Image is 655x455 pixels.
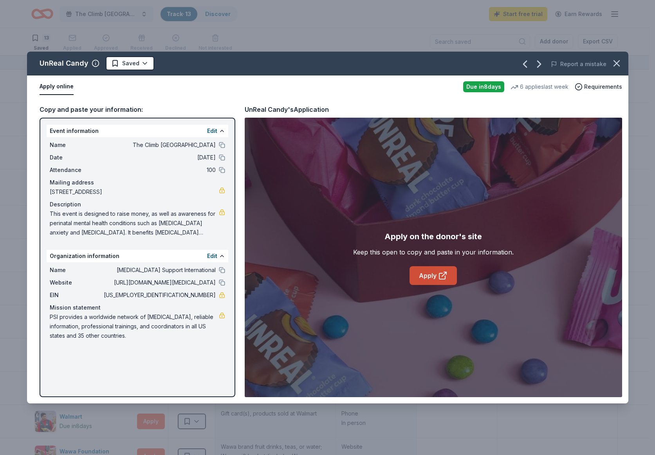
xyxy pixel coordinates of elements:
[245,104,329,115] div: UnReal Candy's Application
[40,57,88,70] div: UnReal Candy
[50,153,102,162] span: Date
[122,59,139,68] span: Saved
[551,59,606,69] button: Report a mistake
[50,187,219,197] span: [STREET_ADDRESS]
[40,79,74,95] button: Apply online
[47,250,228,262] div: Organization information
[50,312,219,340] span: PSI provides a worldwide network of [MEDICAL_DATA], reliable information, professional trainings,...
[106,56,154,70] button: Saved
[584,82,622,91] span: Requirements
[40,104,235,115] div: Copy and paste your information:
[50,200,225,209] div: Description
[102,153,216,162] span: [DATE]
[384,230,482,243] div: Apply on the donor's site
[102,165,216,175] span: 100
[410,266,457,285] a: Apply
[50,290,102,300] span: EIN
[353,247,514,257] div: Keep this open to copy and paste in your information.
[50,140,102,150] span: Name
[50,303,225,312] div: Mission statement
[47,125,228,137] div: Event information
[102,290,216,300] span: [US_EMPLOYER_IDENTIFICATION_NUMBER]
[50,209,219,237] span: This event is designed to raise money, as well as awareness for perinatal mental health condition...
[50,165,102,175] span: Attendance
[50,278,102,287] span: Website
[50,265,102,275] span: Name
[102,140,216,150] span: The Climb [GEOGRAPHIC_DATA]
[207,126,217,136] button: Edit
[102,278,216,287] span: [URL][DOMAIN_NAME][MEDICAL_DATA]
[575,82,622,91] button: Requirements
[102,265,216,275] span: [MEDICAL_DATA] Support International
[511,82,568,91] div: 6 applies last week
[463,81,504,92] div: Due in 8 days
[50,178,225,187] div: Mailing address
[207,251,217,261] button: Edit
